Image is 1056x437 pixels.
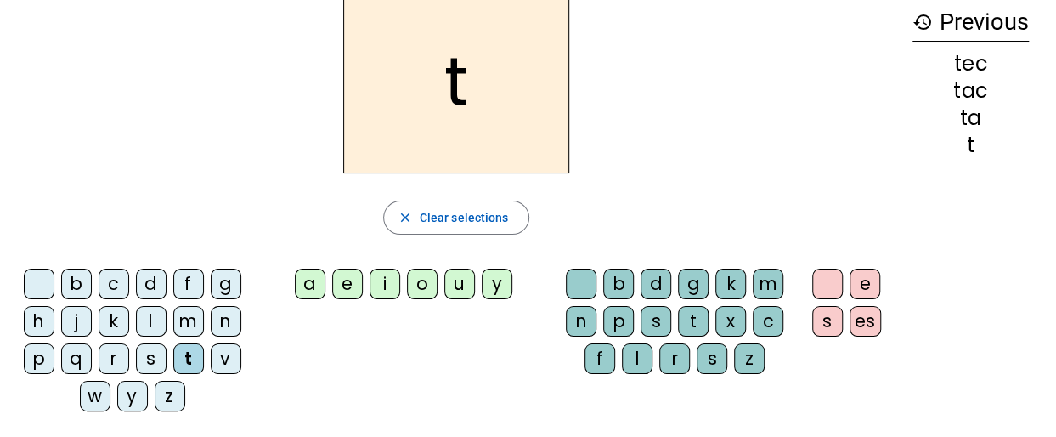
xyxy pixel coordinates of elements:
div: n [211,306,241,337]
div: t [912,135,1029,156]
div: s [697,343,727,374]
div: tac [912,81,1029,101]
div: g [211,269,241,299]
div: m [753,269,783,299]
div: r [99,343,129,374]
div: y [117,381,148,411]
div: k [715,269,746,299]
div: e [332,269,363,299]
div: u [444,269,475,299]
div: g [678,269,709,299]
div: y [482,269,512,299]
div: c [99,269,129,299]
div: es [850,306,881,337]
div: p [24,343,54,374]
mat-icon: history [912,12,933,32]
div: b [603,269,634,299]
div: r [659,343,690,374]
div: s [641,306,671,337]
div: w [80,381,110,411]
button: Clear selections [383,201,530,235]
h3: Previous [912,3,1029,42]
div: k [99,306,129,337]
div: d [136,269,167,299]
div: t [678,306,709,337]
div: j [61,306,92,337]
div: f [173,269,204,299]
div: b [61,269,92,299]
div: z [155,381,185,411]
div: ta [912,108,1029,128]
div: l [622,343,652,374]
div: h [24,306,54,337]
div: d [641,269,671,299]
div: z [734,343,765,374]
div: tec [912,54,1029,74]
mat-icon: close [398,210,413,225]
div: v [211,343,241,374]
div: t [173,343,204,374]
div: s [812,306,843,337]
div: x [715,306,746,337]
div: c [753,306,783,337]
div: q [61,343,92,374]
div: p [603,306,634,337]
div: e [850,269,880,299]
div: a [295,269,325,299]
div: s [136,343,167,374]
div: o [407,269,438,299]
div: n [566,306,596,337]
span: Clear selections [420,207,509,228]
div: i [370,269,400,299]
div: f [584,343,615,374]
div: l [136,306,167,337]
div: m [173,306,204,337]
